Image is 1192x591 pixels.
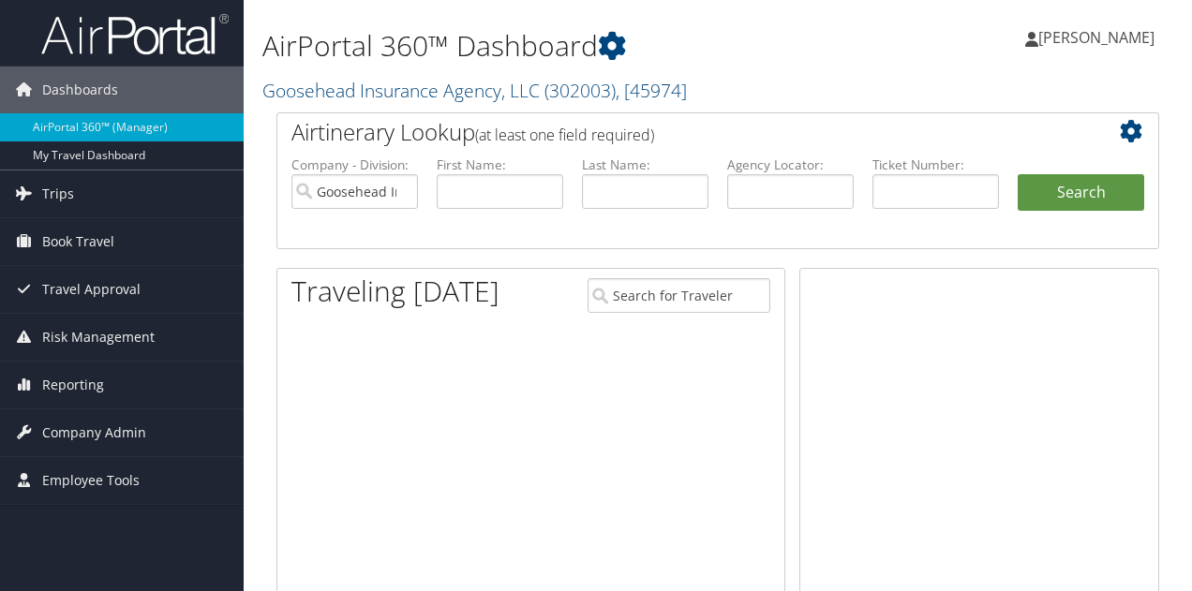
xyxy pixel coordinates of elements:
span: [PERSON_NAME] [1038,27,1155,48]
span: Trips [42,170,74,217]
input: Search for Traveler [588,278,771,313]
span: Company Admin [42,409,146,456]
a: Goosehead Insurance Agency, LLC [262,78,687,103]
label: Company - Division: [291,155,418,174]
span: Dashboards [42,66,118,113]
a: [PERSON_NAME] [1025,9,1173,66]
label: Ticket Number: [872,155,999,174]
span: , [ 45974 ] [616,78,687,103]
span: (at least one field required) [475,125,654,145]
span: Book Travel [42,218,114,265]
span: ( 302003 ) [544,78,616,103]
label: Agency Locator: [727,155,854,174]
label: First Name: [437,155,563,174]
h1: AirPortal 360™ Dashboard [262,26,870,66]
button: Search [1018,174,1144,212]
img: airportal-logo.png [41,12,229,56]
label: Last Name: [582,155,708,174]
span: Travel Approval [42,266,141,313]
h2: Airtinerary Lookup [291,116,1071,148]
span: Employee Tools [42,457,140,504]
span: Risk Management [42,314,155,361]
h1: Traveling [DATE] [291,272,499,311]
span: Reporting [42,362,104,408]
